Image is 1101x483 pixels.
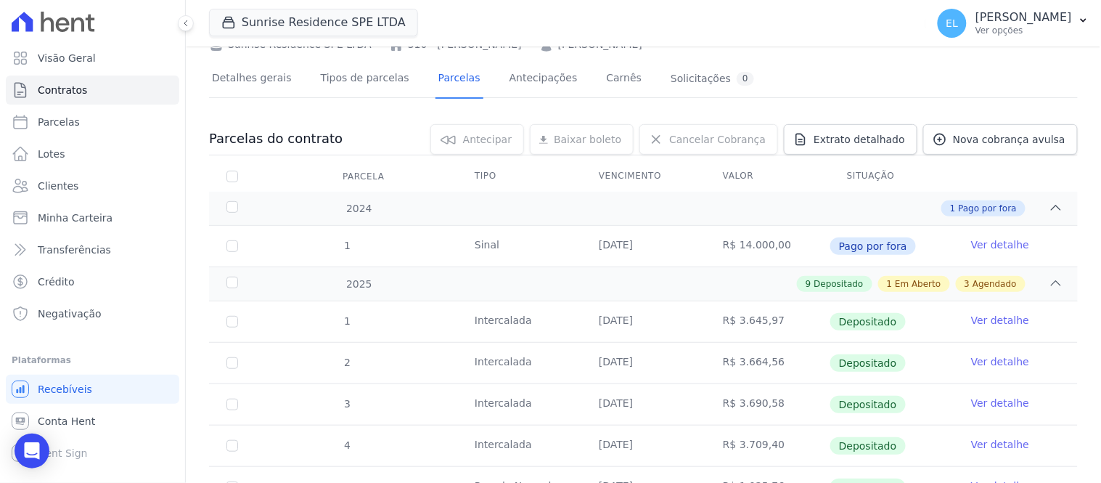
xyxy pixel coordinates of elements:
input: Só é possível selecionar pagamentos em aberto [226,240,238,252]
a: Parcelas [435,60,483,99]
a: Ver detalhe [971,313,1029,328]
td: R$ 3.690,58 [705,384,830,425]
input: Só é possível selecionar pagamentos em aberto [226,316,238,328]
span: 2 [343,357,351,368]
span: 1 [950,202,956,215]
th: Valor [705,161,830,192]
span: Crédito [38,275,75,289]
span: Clientes [38,179,78,193]
div: 0 [737,72,754,86]
span: Pago por fora [830,238,916,255]
th: Tipo [457,161,581,192]
div: Parcela [325,162,402,191]
span: Visão Geral [38,51,96,65]
a: Visão Geral [6,44,179,73]
a: Antecipações [507,60,581,99]
a: Clientes [6,171,179,200]
span: Agendado [973,277,1017,291]
span: EL [946,18,959,28]
a: Minha Carteira [6,203,179,232]
a: Detalhes gerais [209,60,295,99]
span: Parcelas [38,115,80,129]
a: Negativação [6,299,179,328]
input: Só é possível selecionar pagamentos em aberto [226,357,238,369]
td: Intercalada [457,343,581,383]
a: Nova cobrança avulsa [923,124,1078,155]
td: Intercalada [457,301,581,342]
a: Conta Hent [6,407,179,436]
td: R$ 3.664,56 [705,343,830,383]
div: Open Intercom Messenger [15,434,49,468]
span: 4 [343,439,351,451]
span: Depositado [830,354,906,372]
td: [DATE] [581,343,705,383]
span: Minha Carteira [38,211,112,225]
span: Em Aberto [895,277,941,291]
span: Nova cobrança avulsa [953,132,1065,147]
p: Ver opções [975,25,1072,36]
span: 1 [343,315,351,327]
a: Crédito [6,267,179,296]
a: Tipos de parcelas [318,60,412,99]
span: Depositado [814,277,864,291]
span: Recebíveis [38,382,92,397]
td: [DATE] [581,226,705,267]
td: R$ 14.000,00 [705,226,830,267]
span: Conta Hent [38,414,95,429]
button: Sunrise Residence SPE LTDA [209,9,418,36]
td: Intercalada [457,426,581,466]
td: [DATE] [581,384,705,425]
span: 1 [887,277,893,291]
td: [DATE] [581,301,705,342]
div: Plataformas [12,352,173,369]
span: Contratos [38,83,87,97]
td: [DATE] [581,426,705,466]
span: Depositado [830,437,906,455]
span: Pago por fora [959,202,1017,215]
td: R$ 3.709,40 [705,426,830,466]
span: 1 [343,240,351,251]
a: Ver detalhe [971,437,1029,452]
a: Lotes [6,139,179,169]
a: Carnês [603,60,644,99]
p: [PERSON_NAME] [975,10,1072,25]
span: Depositado [830,313,906,330]
span: Depositado [830,396,906,413]
a: Ver detalhe [971,354,1029,369]
h3: Parcelas do contrato [209,130,343,147]
button: EL [PERSON_NAME] Ver opções [926,3,1101,44]
span: 9 [806,277,811,291]
a: Parcelas [6,107,179,137]
th: Vencimento [581,161,705,192]
span: Extrato detalhado [814,132,905,147]
a: Ver detalhe [971,238,1029,252]
span: Negativação [38,307,102,321]
th: Situação [830,161,954,192]
span: 3 [343,398,351,410]
span: 3 [965,277,970,291]
a: Contratos [6,76,179,105]
a: Extrato detalhado [784,124,917,155]
input: Só é possível selecionar pagamentos em aberto [226,440,238,452]
a: Solicitações0 [668,60,757,99]
span: Lotes [38,147,65,161]
a: Recebíveis [6,375,179,404]
td: Intercalada [457,384,581,425]
a: Transferências [6,235,179,264]
input: Só é possível selecionar pagamentos em aberto [226,399,238,410]
td: R$ 3.645,97 [705,301,830,342]
td: Sinal [457,226,581,267]
span: Transferências [38,243,111,257]
div: Solicitações [671,72,754,86]
a: Ver detalhe [971,396,1029,410]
